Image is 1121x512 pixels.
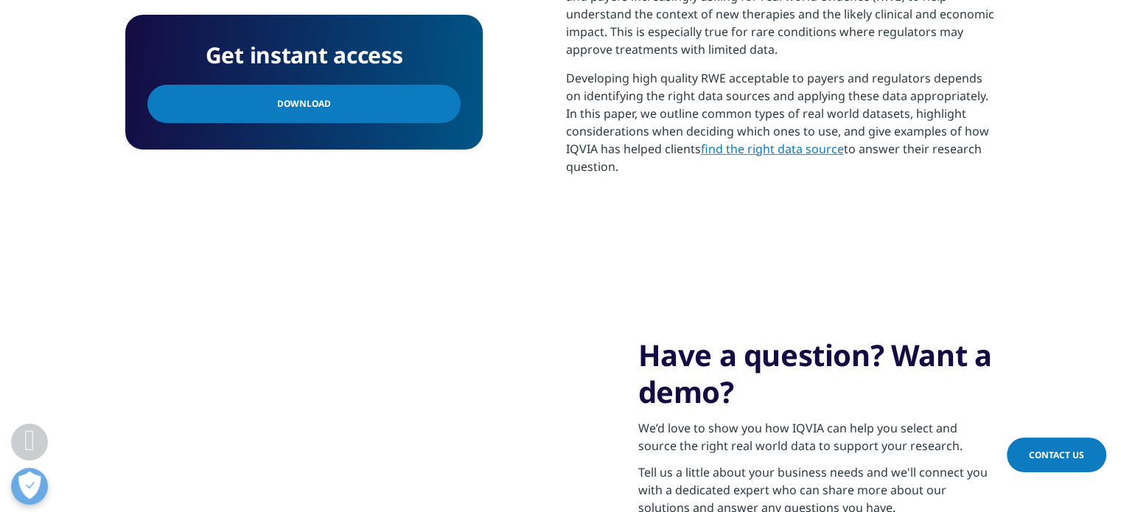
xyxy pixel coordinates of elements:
button: Open Preferences [11,468,48,505]
a: Download [147,85,461,123]
h4: Get instant access [147,37,461,74]
span: Download [277,96,331,112]
p: We’d love to show you how IQVIA can help you select and source the right real world data to suppo... [638,418,996,463]
a: Contact Us [1007,438,1106,472]
h3: Have a question? Want a demo? [638,336,996,410]
p: Developing high quality RWE acceptable to payers and regulators depends on identifying the right ... [566,69,996,186]
span: Contact Us [1029,449,1084,461]
a: find the right data source [701,141,844,157]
